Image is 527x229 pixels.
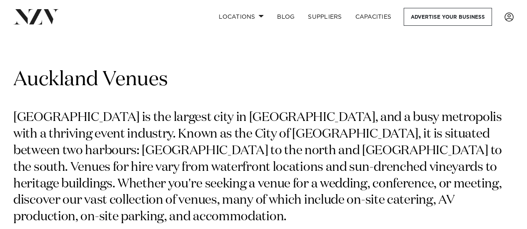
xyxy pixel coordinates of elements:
a: BLOG [270,8,301,26]
a: Locations [212,8,270,26]
img: nzv-logo.png [13,9,59,24]
h1: Auckland Venues [13,67,514,93]
a: Advertise your business [404,8,492,26]
a: SUPPLIERS [301,8,348,26]
a: Capacities [349,8,398,26]
p: [GEOGRAPHIC_DATA] is the largest city in [GEOGRAPHIC_DATA], and a busy metropolis with a thriving... [13,110,514,226]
